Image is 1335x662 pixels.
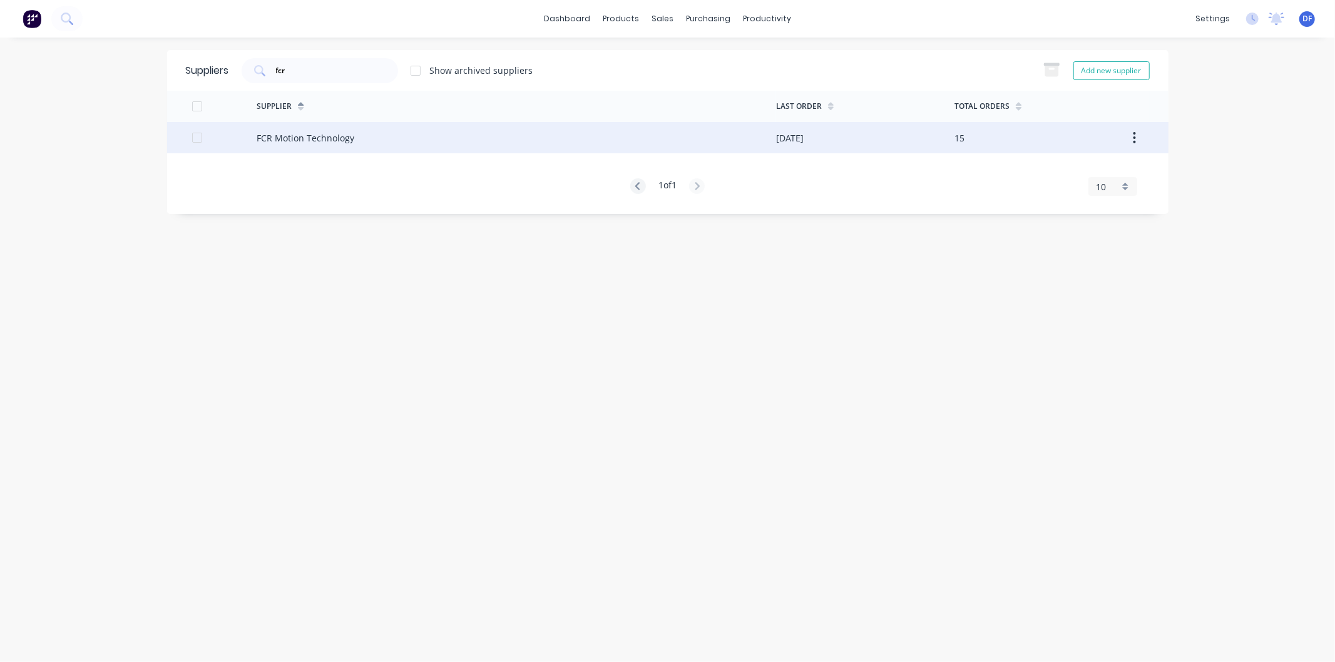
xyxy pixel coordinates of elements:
span: 10 [1097,180,1107,193]
div: Suppliers [186,63,229,78]
div: Supplier [257,101,292,112]
a: dashboard [538,9,596,28]
button: Add new supplier [1073,61,1150,80]
div: settings [1189,9,1236,28]
input: Search suppliers... [275,64,379,77]
div: FCR Motion Technology [257,131,354,145]
div: products [596,9,645,28]
img: Factory [23,9,41,28]
div: 15 [954,131,964,145]
div: productivity [737,9,797,28]
div: purchasing [680,9,737,28]
div: Total Orders [954,101,1010,112]
div: Last Order [776,101,822,112]
div: Show archived suppliers [430,64,533,77]
div: sales [645,9,680,28]
div: 1 of 1 [658,178,677,195]
div: [DATE] [776,131,804,145]
span: DF [1302,13,1312,24]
